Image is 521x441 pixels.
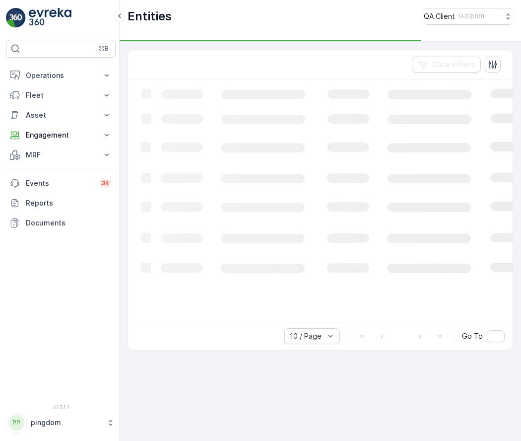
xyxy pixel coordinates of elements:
p: QA Client [424,11,455,21]
button: Asset [6,105,116,125]
span: v 1.51.1 [6,404,116,410]
p: Engagement [26,130,96,140]
p: MRF [26,150,96,160]
p: 34 [101,179,110,187]
button: Fleet [6,85,116,105]
p: Entities [128,8,172,24]
span: Go To [462,331,483,341]
p: Clear Filters [432,60,475,70]
a: Documents [6,213,116,233]
p: pingdom [31,418,102,428]
p: Operations [26,71,96,80]
button: Engagement [6,125,116,145]
button: Clear Filters [412,57,481,73]
img: logo [6,8,26,28]
button: QA Client(+03:00) [424,8,513,25]
button: Operations [6,66,116,85]
p: ⌘B [99,45,109,53]
div: PP [8,415,24,431]
p: ( +03:00 ) [459,12,484,20]
p: Asset [26,110,96,120]
p: Reports [26,198,112,208]
p: Documents [26,218,112,228]
button: MRF [6,145,116,165]
p: Fleet [26,90,96,100]
p: Events [26,178,93,188]
a: Reports [6,193,116,213]
a: Events34 [6,173,116,193]
img: logo_light-DOdMpM7g.png [29,8,71,28]
button: PPpingdom [6,412,116,433]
